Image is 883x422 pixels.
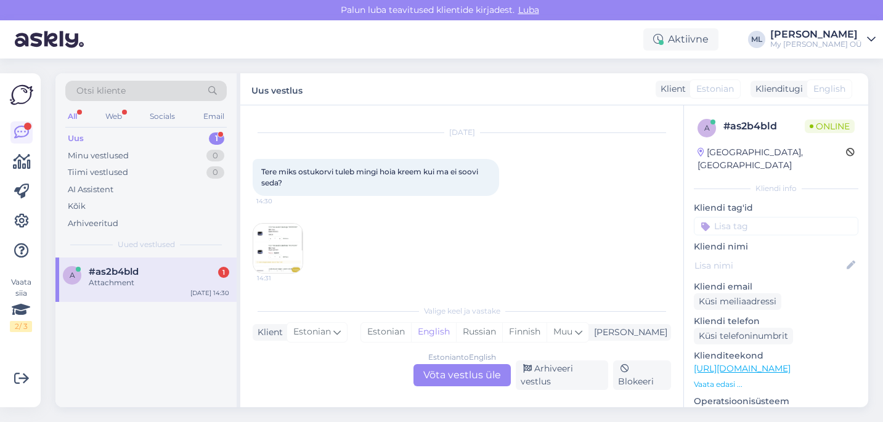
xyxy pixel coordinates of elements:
[68,217,118,230] div: Arhiveeritud
[656,83,686,95] div: Klient
[770,30,862,39] div: [PERSON_NAME]
[103,108,124,124] div: Web
[65,108,79,124] div: All
[770,30,876,49] a: [PERSON_NAME]My [PERSON_NAME] OÜ
[698,146,846,172] div: [GEOGRAPHIC_DATA], [GEOGRAPHIC_DATA]
[694,201,858,214] p: Kliendi tag'id
[147,108,177,124] div: Socials
[261,167,480,187] span: Tere miks ostukorvi tuleb mingi hoia kreem kui ma ei soovi seda?
[253,326,283,339] div: Klient
[751,83,803,95] div: Klienditugi
[694,395,858,408] p: Operatsioonisüsteem
[209,132,224,145] div: 1
[89,266,139,277] span: #as2b4bld
[456,323,502,341] div: Russian
[613,360,671,390] div: Blokeeri
[694,328,793,344] div: Küsi telefoninumbrit
[770,39,862,49] div: My [PERSON_NAME] OÜ
[253,306,671,317] div: Valige keel ja vastake
[694,217,858,235] input: Lisa tag
[643,28,718,51] div: Aktiivne
[813,83,845,95] span: English
[805,120,855,133] span: Online
[76,84,126,97] span: Otsi kliente
[253,224,303,273] img: Attachment
[696,83,734,95] span: Estonian
[68,200,86,213] div: Kõik
[68,166,128,179] div: Tiimi vestlused
[694,183,858,194] div: Kliendi info
[502,323,547,341] div: Finnish
[694,315,858,328] p: Kliendi telefon
[10,83,33,107] img: Askly Logo
[694,349,858,362] p: Klienditeekond
[723,119,805,134] div: # as2b4bld
[70,270,75,280] span: a
[10,321,32,332] div: 2 / 3
[251,81,303,97] label: Uus vestlus
[694,280,858,293] p: Kliendi email
[293,325,331,339] span: Estonian
[694,293,781,310] div: Küsi meiliaadressi
[553,326,572,337] span: Muu
[694,379,858,390] p: Vaata edasi ...
[256,197,303,206] span: 14:30
[253,127,671,138] div: [DATE]
[68,184,113,196] div: AI Assistent
[516,360,609,390] div: Arhiveeri vestlus
[704,123,710,132] span: a
[10,277,32,332] div: Vaata siia
[68,150,129,162] div: Minu vestlused
[206,150,224,162] div: 0
[118,239,175,250] span: Uued vestlused
[428,352,496,363] div: Estonian to English
[206,166,224,179] div: 0
[694,259,844,272] input: Lisa nimi
[694,363,791,374] a: [URL][DOMAIN_NAME]
[89,277,229,288] div: Attachment
[257,274,303,283] span: 14:31
[361,323,411,341] div: Estonian
[694,240,858,253] p: Kliendi nimi
[411,323,456,341] div: English
[218,267,229,278] div: 1
[748,31,765,48] div: ML
[515,4,543,15] span: Luba
[68,132,84,145] div: Uus
[201,108,227,124] div: Email
[413,364,511,386] div: Võta vestlus üle
[190,288,229,298] div: [DATE] 14:30
[589,326,667,339] div: [PERSON_NAME]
